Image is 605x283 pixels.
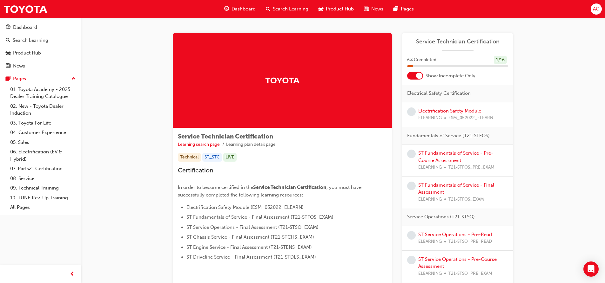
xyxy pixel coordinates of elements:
[223,153,237,162] div: LIVE
[583,261,599,277] div: Open Intercom Messenger
[393,5,398,13] span: pages-icon
[407,38,508,45] a: Service Technician Certification
[418,256,497,269] a: ST Service Operations - Pre-Course Assessment
[8,85,78,101] a: 01. Toyota Academy - 2025 Dealer Training Catalogue
[8,203,78,212] a: All Pages
[591,3,602,15] button: AG
[232,5,256,13] span: Dashboard
[418,232,492,237] a: ST Service Operations - Pre-Read
[407,90,471,97] span: Electrical Safety Certification
[8,101,78,118] a: 02. New - Toyota Dealer Induction
[407,213,475,221] span: Service Operations (T21-STSO)
[448,196,484,203] span: T21-STFOS_EXAM
[8,118,78,128] a: 03. Toyota For Life
[13,49,41,57] div: Product Hub
[448,270,492,277] span: T21-STSO_PRE_EXAM
[418,238,442,245] span: ELEARNING
[407,150,416,158] span: learningRecordVerb_NONE-icon
[71,75,76,83] span: up-icon
[418,164,442,171] span: ELEARNING
[178,153,201,162] div: Technical
[313,3,359,16] a: car-iconProduct Hub
[261,3,313,16] a: search-iconSearch Learning
[407,182,416,190] span: learningRecordVerb_NONE-icon
[219,3,261,16] a: guage-iconDashboard
[6,25,10,30] span: guage-icon
[178,184,253,190] span: In order to become certified in the
[13,37,48,44] div: Search Learning
[13,62,25,70] div: News
[448,114,493,122] span: ESM_052022_ELEARN
[418,108,481,114] a: Electrification Safety Module
[265,75,300,86] img: Trak
[401,5,414,13] span: Pages
[407,107,416,116] span: learningRecordVerb_NONE-icon
[8,147,78,164] a: 06. Electrification (EV & Hybrid)
[253,184,326,190] span: Service Technician Certification
[407,256,416,264] span: learningRecordVerb_NONE-icon
[388,3,419,16] a: pages-iconPages
[186,224,319,230] span: ST Service Operations - Final Assessment (T21-STSO_EXAM)
[186,214,333,220] span: ST Fundamentals of Service - Final Assessment (T21-STFOS_EXAM)
[6,63,10,69] span: news-icon
[186,244,312,250] span: ST Engine Service - Final Assessment (T21-STENS_EXAM)
[224,5,229,13] span: guage-icon
[364,5,369,13] span: news-icon
[448,164,494,171] span: T21-STFOS_PRE_EXAM
[8,138,78,147] a: 05. Sales
[593,5,599,13] span: AG
[6,38,10,43] span: search-icon
[371,5,383,13] span: News
[13,75,26,82] div: Pages
[186,254,316,260] span: ST Driveline Service - Final Assessment (T21-STDLS_EXAM)
[426,72,475,80] span: Show Incomplete Only
[3,47,78,59] a: Product Hub
[178,184,363,198] span: , you must have successfully completed the following learning resources:
[3,22,78,33] a: Dashboard
[359,3,388,16] a: news-iconNews
[3,20,78,73] button: DashboardSearch LearningProduct HubNews
[6,76,10,82] span: pages-icon
[407,231,416,240] span: learningRecordVerb_NONE-icon
[448,238,492,245] span: T21-STSO_PRE_READ
[6,50,10,56] span: car-icon
[418,270,442,277] span: ELEARNING
[3,35,78,46] a: Search Learning
[494,56,507,64] div: 1 / 16
[418,196,442,203] span: ELEARNING
[178,142,220,147] a: Learning search page
[70,270,75,278] span: prev-icon
[407,56,436,64] span: 6 % Completed
[186,234,314,240] span: ST Chassis Service - Final Assessment (T21-STCHS_EXAM)
[8,174,78,183] a: 08. Service
[13,24,37,31] div: Dashboard
[418,150,493,163] a: ST Fundamentals of Service - Pre-Course Assessment
[266,5,270,13] span: search-icon
[3,73,78,85] button: Pages
[326,5,354,13] span: Product Hub
[273,5,308,13] span: Search Learning
[8,128,78,138] a: 04. Customer Experience
[3,60,78,72] a: News
[8,193,78,203] a: 10. TUNE Rev-Up Training
[418,182,494,195] a: ST Fundamentals of Service - Final Assessment
[407,132,490,139] span: Fundamentals of Service (T21-STFOS)
[8,164,78,174] a: 07. Parts21 Certification
[418,114,442,122] span: ELEARNING
[319,5,323,13] span: car-icon
[3,2,48,16] img: Trak
[8,183,78,193] a: 09. Technical Training
[186,204,304,210] span: Electrification Safety Module (ESM_052022_ELEARN)
[178,133,273,140] span: Service Technician Certification
[226,141,276,148] li: Learning plan detail page
[178,167,213,174] span: Certification
[202,153,222,162] div: ST_STC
